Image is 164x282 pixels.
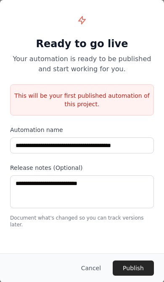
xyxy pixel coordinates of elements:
label: Automation name [10,126,154,134]
button: Cancel [74,261,108,276]
button: Publish [113,261,154,276]
label: Release notes (Optional) [10,164,154,172]
p: Your automation is ready to be published and start working for you. [10,54,154,74]
h1: Ready to go live [10,37,154,51]
p: Document what's changed so you can track versions later. [10,215,154,228]
p: This will be your first published automation of this project. [11,91,153,108]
